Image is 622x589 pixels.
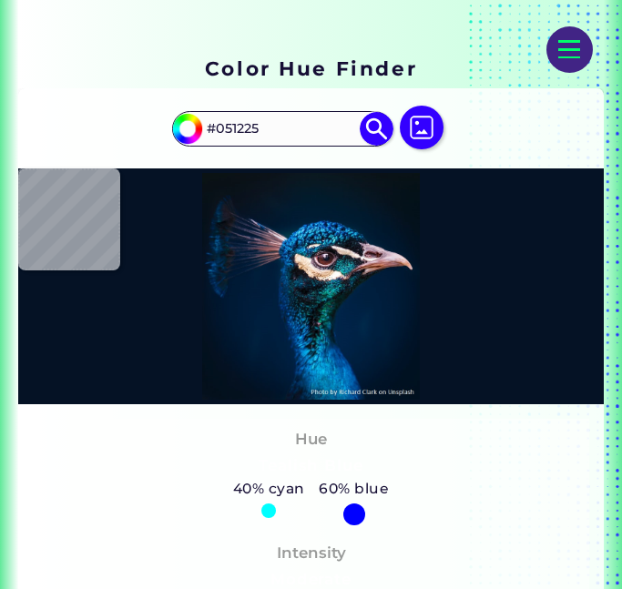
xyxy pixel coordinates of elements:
h4: Intensity [277,540,346,566]
img: icon search [360,112,393,146]
img: icon picture [400,106,444,149]
h5: 60% blue [312,477,396,501]
h1: Color Hue Finder [205,55,417,82]
input: type color.. [200,114,364,144]
h4: Hue [295,426,327,452]
h5: 40% cyan [226,477,311,501]
img: img_pavlin.jpg [23,173,598,400]
h3: Tealish Blue [251,455,371,477]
